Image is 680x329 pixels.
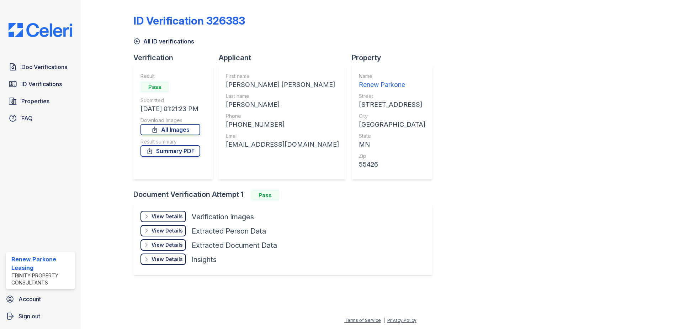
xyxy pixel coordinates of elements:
[359,73,425,80] div: Name
[133,14,245,27] div: ID Verification 326383
[140,81,169,93] div: Pass
[140,104,200,114] div: [DATE] 01:21:23 PM
[359,140,425,150] div: MN
[133,37,194,46] a: All ID verifications
[6,60,75,74] a: Doc Verifications
[359,160,425,169] div: 55426
[133,53,219,63] div: Verification
[387,318,416,323] a: Privacy Policy
[6,94,75,108] a: Properties
[3,23,78,37] img: CE_Logo_Blue-a8612792a0a2168367f1c8372b55b34899dd931a85d93a1a3d3e32e68fde9ad4.png
[3,309,78,323] a: Sign out
[21,63,67,71] span: Doc Verifications
[133,189,438,201] div: Document Verification Attempt 1
[359,113,425,120] div: City
[359,93,425,100] div: Street
[226,100,339,110] div: [PERSON_NAME]
[6,77,75,91] a: ID Verifications
[140,73,200,80] div: Result
[359,120,425,130] div: [GEOGRAPHIC_DATA]
[359,100,425,110] div: [STREET_ADDRESS]
[152,256,183,263] div: View Details
[359,152,425,160] div: Zip
[6,111,75,125] a: FAQ
[18,295,41,303] span: Account
[359,132,425,140] div: State
[226,113,339,120] div: Phone
[140,124,200,135] a: All Images
[11,272,72,286] div: Trinity Property Consultants
[3,292,78,306] a: Account
[18,312,40,320] span: Sign out
[352,53,438,63] div: Property
[650,301,673,322] iframe: chat widget
[226,80,339,90] div: [PERSON_NAME] [PERSON_NAME]
[192,240,277,250] div: Extracted Document Data
[219,53,352,63] div: Applicant
[383,318,385,323] div: |
[152,227,183,234] div: View Details
[11,255,72,272] div: Renew Parkone Leasing
[226,132,339,140] div: Email
[226,140,339,150] div: [EMAIL_ADDRESS][DOMAIN_NAME]
[21,97,49,105] span: Properties
[140,117,200,124] div: Download Images
[21,114,33,122] span: FAQ
[152,213,183,220] div: View Details
[226,120,339,130] div: [PHONE_NUMBER]
[140,138,200,145] div: Result summary
[192,212,254,222] div: Verification Images
[359,80,425,90] div: Renew Parkone
[359,73,425,90] a: Name Renew Parkone
[21,80,62,88] span: ID Verifications
[140,97,200,104] div: Submitted
[345,318,381,323] a: Terms of Service
[251,189,279,201] div: Pass
[152,241,183,249] div: View Details
[140,145,200,157] a: Summary PDF
[192,255,217,265] div: Insights
[226,73,339,80] div: First name
[192,226,266,236] div: Extracted Person Data
[226,93,339,100] div: Last name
